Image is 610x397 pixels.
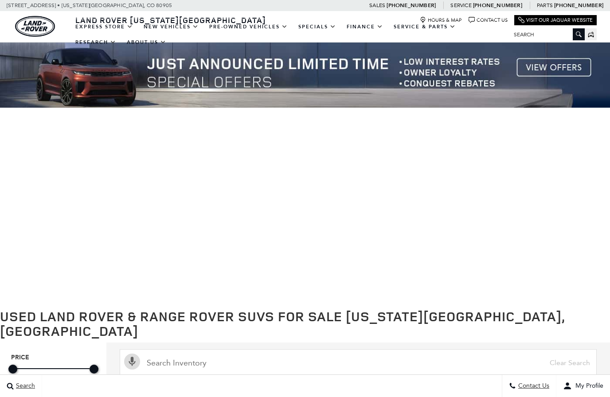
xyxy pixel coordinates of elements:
button: user-profile-menu [556,375,610,397]
span: Parts [537,2,553,8]
a: Specials [293,19,341,35]
input: Search [507,29,585,40]
span: My Profile [572,382,603,390]
span: Contact Us [516,382,549,390]
a: Land Rover [US_STATE][GEOGRAPHIC_DATA] [70,15,271,25]
h5: Price [11,354,95,362]
a: Contact Us [469,17,508,23]
svg: Click to toggle on voice search [124,354,140,370]
div: Maximum Price [90,365,98,374]
div: Price [8,362,98,389]
a: Pre-Owned Vehicles [204,19,293,35]
span: Search [14,382,35,390]
a: land-rover [15,16,55,37]
a: About Us [121,35,172,50]
div: Minimum Price [8,365,17,374]
a: Hours & Map [420,17,462,23]
a: EXPRESS STORE [70,19,138,35]
a: Finance [341,19,388,35]
a: Research [70,35,121,50]
a: New Vehicles [138,19,204,35]
a: [STREET_ADDRESS] • [US_STATE][GEOGRAPHIC_DATA], CO 80905 [7,2,172,8]
span: Land Rover [US_STATE][GEOGRAPHIC_DATA] [75,15,266,25]
a: [PHONE_NUMBER] [387,2,436,9]
input: Search Inventory [120,349,597,377]
a: [PHONE_NUMBER] [554,2,603,9]
span: Service [450,2,471,8]
a: Visit Our Jaguar Website [518,17,593,23]
nav: Main Navigation [70,19,507,50]
img: Land Rover [15,16,55,37]
span: Sales [369,2,385,8]
a: Service & Parts [388,19,461,35]
a: [PHONE_NUMBER] [473,2,522,9]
